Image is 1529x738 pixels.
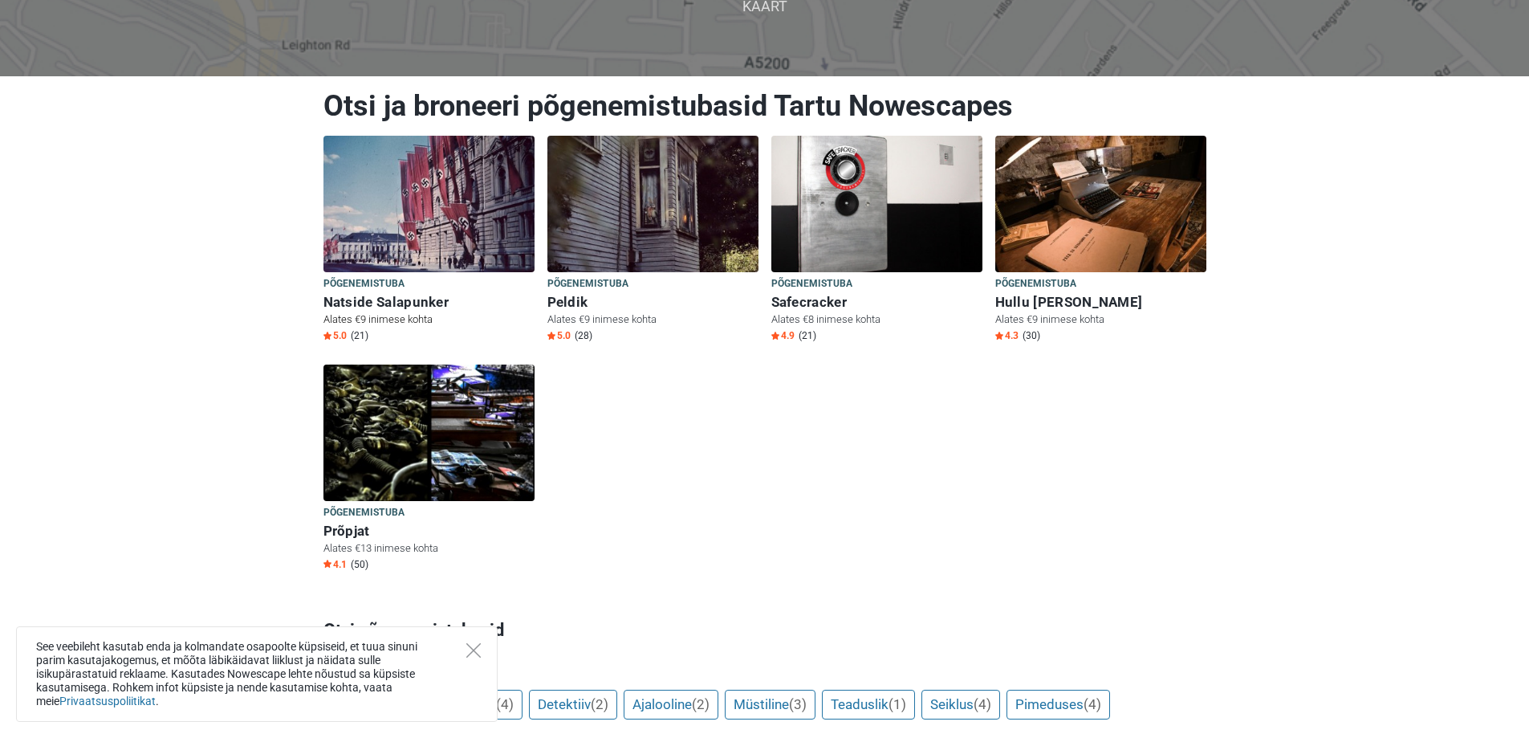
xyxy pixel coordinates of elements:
[547,136,758,272] img: Peldik
[725,690,815,720] a: Müstiline(3)
[323,523,535,540] h6: Prõpjat
[995,136,1206,272] img: Hullu Kelder
[995,136,1206,345] a: Hullu Kelder Põgenemistuba Hullu [PERSON_NAME] Alates €9 inimese kohta Star4.3 (30)
[323,88,1206,124] h1: Otsi ja broneeri põgenemistubasid Tartu Nowescapes
[995,275,1077,293] span: Põgenemistuba
[624,690,718,720] a: Ajalooline(2)
[771,332,779,340] img: Star
[789,696,807,712] span: (3)
[59,695,156,707] a: Privaatsuspoliitikat
[547,275,629,293] span: Põgenemistuba
[323,504,405,522] span: Põgenemistuba
[1023,329,1040,342] span: (30)
[323,275,405,293] span: Põgenemistuba
[529,690,617,720] a: Detektiiv(2)
[771,136,982,272] img: Safecracker
[692,696,710,712] span: (2)
[351,329,368,342] span: (21)
[323,329,347,342] span: 5.0
[771,312,982,327] p: Alates €8 inimese kohta
[921,690,1000,720] a: Seiklus(4)
[323,332,331,340] img: Star
[323,312,535,327] p: Alates €9 inimese kohta
[591,696,608,712] span: (2)
[323,558,347,571] span: 4.1
[771,136,982,345] a: Safecracker Põgenemistuba Safecracker Alates €8 inimese kohta Star4.9 (21)
[995,329,1019,342] span: 4.3
[323,136,535,272] img: Natside Salapunker
[974,696,991,712] span: (4)
[771,329,795,342] span: 4.9
[323,365,535,501] img: Prõpjat
[323,618,1206,643] h3: Otsi põgenemistubasid
[547,329,571,342] span: 5.0
[575,329,592,342] span: (28)
[995,332,1003,340] img: Star
[323,541,535,556] p: Alates €13 inimese kohta
[496,696,514,712] span: (4)
[547,312,758,327] p: Alates €9 inimese kohta
[547,136,758,345] a: Peldik Põgenemistuba Peldik Alates €9 inimese kohta Star5.0 (28)
[351,558,368,571] span: (50)
[995,294,1206,311] h6: Hullu [PERSON_NAME]
[547,294,758,311] h6: Peldik
[1084,696,1101,712] span: (4)
[799,329,816,342] span: (21)
[771,275,853,293] span: Põgenemistuba
[466,643,481,658] button: Close
[323,662,1206,678] h5: Teema järgi
[771,294,982,311] h6: Safecracker
[547,332,555,340] img: Star
[323,136,535,345] a: Natside Salapunker Põgenemistuba Natside Salapunker Alates €9 inimese kohta Star5.0 (21)
[323,294,535,311] h6: Natside Salapunker
[995,312,1206,327] p: Alates €9 inimese kohta
[323,560,331,568] img: Star
[889,696,906,712] span: (1)
[323,365,535,574] a: Prõpjat Põgenemistuba Prõpjat Alates €13 inimese kohta Star4.1 (50)
[822,690,915,720] a: Teaduslik(1)
[1006,690,1110,720] a: Pimeduses(4)
[16,626,498,722] div: See veebileht kasutab enda ja kolmandate osapoolte küpsiseid, et tuua sinuni parim kasutajakogemu...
